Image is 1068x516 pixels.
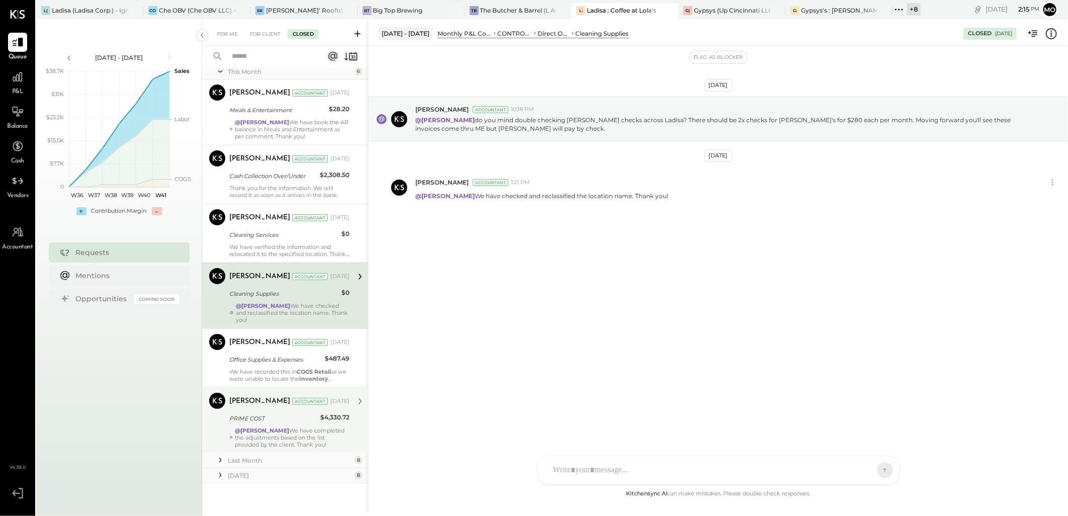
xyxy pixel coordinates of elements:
[1,67,35,97] a: P&L
[995,30,1012,37] div: [DATE]
[704,79,733,92] div: [DATE]
[354,67,363,75] div: 6
[511,106,534,114] span: 10:18 PM
[354,471,363,479] div: 8
[76,247,174,257] div: Requests
[229,213,290,223] div: [PERSON_NAME]
[229,355,322,365] div: Office Supplies & Expenses
[689,51,747,63] button: Flag as Blocker
[968,30,992,38] div: Closed
[415,192,475,200] strong: @[PERSON_NAME]
[330,397,349,405] div: [DATE]
[7,192,29,201] span: Vendors
[76,271,174,281] div: Mentions
[71,192,83,199] text: W36
[60,183,64,190] text: 0
[575,29,629,38] div: Cleaning Supplies
[11,157,24,166] span: Cash
[229,243,349,257] div: We have verified the information and relocated it to the specified location. Thank you!
[47,137,64,144] text: $15.5K
[1,137,35,166] a: Cash
[229,230,338,240] div: Cleaning Services
[88,192,100,199] text: W37
[1,171,35,201] a: Vendors
[235,119,349,140] div: We have book the AR balance in Meals and Entertainment as per comment. Thank you!
[415,116,1028,133] p: do you mind double checking [PERSON_NAME] checks across Ladisa? There should be 2x checks for [PE...
[229,413,317,423] div: PRIME COST
[229,337,290,348] div: [PERSON_NAME]
[46,114,64,121] text: $23.2K
[330,214,349,222] div: [DATE]
[92,207,147,215] div: Contribution Margin
[329,104,349,114] div: $28.20
[292,273,328,280] div: Accountant
[330,89,349,97] div: [DATE]
[235,427,349,448] div: We have completed the adjustments based on the list provided by the client. Thank you!
[379,27,432,40] div: [DATE] - [DATE]
[228,456,352,465] div: Last Month
[228,471,352,480] div: [DATE]
[229,396,290,406] div: [PERSON_NAME]
[236,302,290,309] strong: @[PERSON_NAME]
[907,3,921,16] div: + 8
[415,105,469,114] span: [PERSON_NAME]
[174,67,190,74] text: Sales
[245,29,286,39] div: For Client
[121,192,134,199] text: W39
[229,88,290,98] div: [PERSON_NAME]
[1,223,35,252] a: Accountant
[292,398,328,405] div: Accountant
[41,6,50,15] div: L(
[330,338,349,347] div: [DATE]
[1042,2,1058,18] button: Mo
[683,6,692,15] div: G(
[973,4,983,15] div: copy link
[694,6,770,15] div: Gypsys (Up Cincinnati LLC) - Ignite
[229,171,317,181] div: Cash Collection Over/Under
[52,6,128,15] div: Ladisa (Ladisa Corp.) - Ignite
[801,6,877,15] div: Gypsys's : [PERSON_NAME] on the levee
[148,6,157,15] div: CO
[152,207,162,215] div: -
[511,179,530,187] span: 1:21 PM
[354,456,363,464] div: 8
[229,272,290,282] div: [PERSON_NAME]
[3,243,33,252] span: Accountant
[229,154,290,164] div: [PERSON_NAME]
[437,29,492,38] div: Monthly P&L Comparison
[7,122,28,131] span: Balance
[297,368,331,375] strong: COGS Retail
[373,6,423,15] div: Big Top Brewing
[320,412,349,422] div: $4,330.72
[330,273,349,281] div: [DATE]
[228,67,352,76] div: This Month
[538,29,570,38] div: Direct Operating Expenses
[76,53,162,62] div: [DATE] - [DATE]
[497,29,532,38] div: CONTROLLABLE EXPENSES
[341,288,349,298] div: $0
[9,53,27,62] span: Queue
[320,170,349,180] div: $2,308.50
[229,368,349,382] div: We have recorded this in as we were unable to locate the . Thank you!
[704,149,733,162] div: [DATE]
[229,105,326,115] div: Meals & Entertainment
[235,119,289,126] strong: @[PERSON_NAME]
[1,33,35,62] a: Queue
[174,176,191,183] text: COGS
[51,91,64,98] text: $31K
[288,29,319,39] div: Closed
[480,6,557,15] div: The Butcher & Barrel (L Argento LLC) - [GEOGRAPHIC_DATA]
[587,6,656,15] div: Ladisa : Coffee at Lola's
[415,192,668,200] p: We have checked and reclassified the location name. Thank you!
[174,116,190,123] text: Labor
[46,67,64,74] text: $38.7K
[235,427,289,434] strong: @[PERSON_NAME]
[986,5,1039,14] div: [DATE]
[415,178,469,187] span: [PERSON_NAME]
[473,179,508,186] div: Accountant
[576,6,585,15] div: L:
[341,229,349,239] div: $0
[229,185,349,199] div: Thank you for the information. We will record it as soon as it arrives in the bank.
[330,155,349,163] div: [DATE]
[292,90,328,97] div: Accountant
